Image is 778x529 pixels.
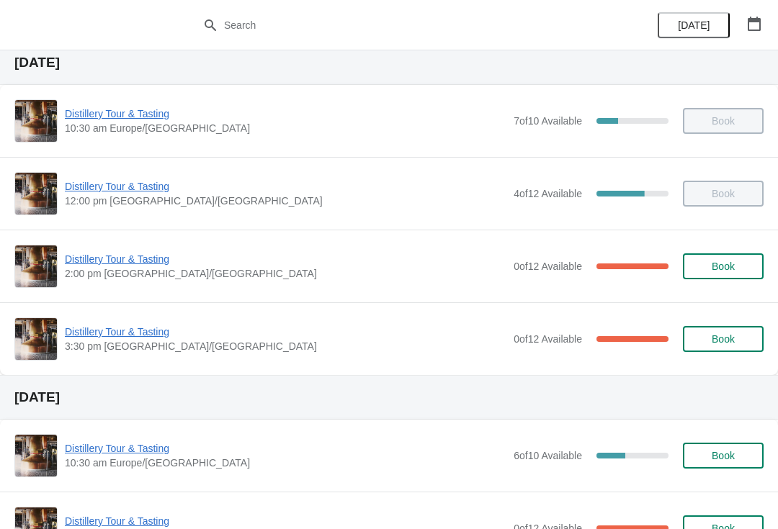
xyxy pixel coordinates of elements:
span: 10:30 am Europe/[GEOGRAPHIC_DATA] [65,456,506,470]
h2: [DATE] [14,390,764,404]
button: [DATE] [658,12,730,38]
span: 7 of 10 Available [514,115,582,127]
span: 10:30 am Europe/[GEOGRAPHIC_DATA] [65,121,506,135]
span: Book [712,450,735,461]
span: Distillery Tour & Tasting [65,252,506,266]
img: Distillery Tour & Tasting | | 12:00 pm Europe/London [15,173,57,214]
button: Book [683,326,764,352]
span: Book [712,333,735,345]
span: Distillery Tour & Tasting [65,514,506,528]
img: Distillery Tour & Tasting | | 10:30 am Europe/London [15,435,57,476]
button: Book [683,253,764,279]
span: Distillery Tour & Tasting [65,441,506,456]
span: 4 of 12 Available [514,188,582,199]
span: Distillery Tour & Tasting [65,107,506,121]
span: Distillery Tour & Tasting [65,179,506,194]
span: 0 of 12 Available [514,333,582,345]
input: Search [223,12,583,38]
img: Distillery Tour & Tasting | | 2:00 pm Europe/London [15,245,57,287]
span: 12:00 pm [GEOGRAPHIC_DATA]/[GEOGRAPHIC_DATA] [65,194,506,208]
span: Book [712,261,735,272]
span: 2:00 pm [GEOGRAPHIC_DATA]/[GEOGRAPHIC_DATA] [65,266,506,281]
span: 0 of 12 Available [514,261,582,272]
h2: [DATE] [14,55,764,70]
span: Distillery Tour & Tasting [65,325,506,339]
span: 3:30 pm [GEOGRAPHIC_DATA]/[GEOGRAPHIC_DATA] [65,339,506,353]
img: Distillery Tour & Tasting | | 10:30 am Europe/London [15,100,57,142]
span: 6 of 10 Available [514,450,582,461]
img: Distillery Tour & Tasting | | 3:30 pm Europe/London [15,318,57,360]
button: Book [683,443,764,469]
span: [DATE] [678,19,710,31]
